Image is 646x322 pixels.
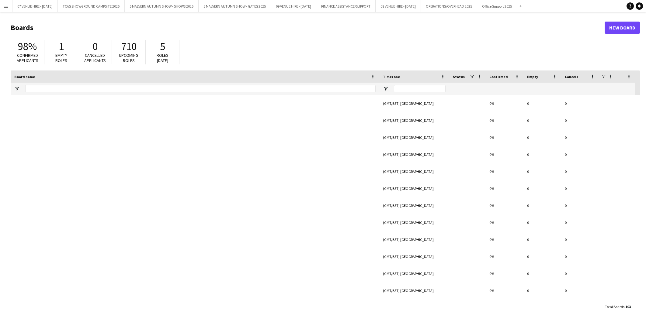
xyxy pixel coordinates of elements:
span: Board name [14,74,35,79]
span: 0 [92,40,98,53]
button: 5 MALVERN AUTUMN SHOW - SHOWS 2025 [125,0,199,12]
span: Confirmed [489,74,508,79]
div: 0 [523,231,561,248]
div: 0% [486,214,523,231]
div: (GMT/BST) [GEOGRAPHIC_DATA] [379,112,449,129]
div: (GMT/BST) [GEOGRAPHIC_DATA] [379,129,449,146]
div: 0 [561,248,599,265]
span: Cancelled applicants [84,53,106,63]
div: (GMT/BST) [GEOGRAPHIC_DATA] [379,248,449,265]
div: 0 [561,112,599,129]
div: 0 [523,265,561,282]
div: 0 [561,299,599,316]
div: : [605,301,631,313]
input: Timezone Filter Input [394,85,446,92]
div: 0 [523,129,561,146]
button: Office Support 2025 [477,0,517,12]
span: 98% [18,40,37,53]
div: 0 [561,265,599,282]
div: 0 [523,197,561,214]
div: 0 [523,95,561,112]
div: 0% [486,265,523,282]
div: 0 [561,197,599,214]
div: 0 [561,231,599,248]
div: 0% [486,197,523,214]
span: Upcoming roles [119,53,138,63]
div: 0 [523,282,561,299]
button: Open Filter Menu [14,86,20,91]
button: FINANCE ASSISTANCE/SUPPORT [316,0,376,12]
div: 0% [486,163,523,180]
span: Total Boards [605,304,624,309]
span: Empty [527,74,538,79]
button: TCAS SHOWGROUND CAMPSITE 2025 [58,0,125,12]
span: Status [453,74,465,79]
div: (GMT/BST) [GEOGRAPHIC_DATA] [379,95,449,112]
button: 07 VENUE HIRE - [DATE] [12,0,58,12]
div: 0% [486,129,523,146]
div: 0% [486,282,523,299]
div: 0% [486,112,523,129]
div: 0 [561,129,599,146]
div: (GMT/BST) [GEOGRAPHIC_DATA] [379,146,449,163]
div: 0 [561,146,599,163]
div: 0 [561,163,599,180]
div: 0% [486,248,523,265]
div: 0 [523,299,561,316]
div: (GMT/BST) [GEOGRAPHIC_DATA] [379,214,449,231]
div: (GMT/BST) [GEOGRAPHIC_DATA] [379,265,449,282]
button: Open Filter Menu [383,86,388,91]
button: 08 VENUE HIRE - [DATE] [376,0,421,12]
div: 0 [523,146,561,163]
div: 0% [486,95,523,112]
div: 0 [523,248,561,265]
span: Roles [DATE] [157,53,168,63]
span: 5 [160,40,165,53]
div: 0 [561,180,599,197]
button: OPERATIONS/OVERHEAD 2025 [421,0,477,12]
div: (GMT/BST) [GEOGRAPHIC_DATA] [379,163,449,180]
span: Confirmed applicants [17,53,38,63]
a: New Board [605,22,640,34]
button: 09 VENUE HIRE - [DATE] [271,0,316,12]
button: 5 MALVERN AUTUMN SHOW - GATES 2025 [199,0,271,12]
div: (GMT/BST) [GEOGRAPHIC_DATA] [379,231,449,248]
div: 0% [486,180,523,197]
div: 0 [523,214,561,231]
div: 0 [561,95,599,112]
span: 1 [59,40,64,53]
div: 0 [561,214,599,231]
span: 103 [625,304,631,309]
span: Empty roles [55,53,67,63]
div: 0% [486,231,523,248]
div: 0 [523,163,561,180]
h1: Boards [11,23,605,32]
input: Board name Filter Input [25,85,376,92]
div: 0% [486,299,523,316]
div: (GMT/BST) [GEOGRAPHIC_DATA] [379,180,449,197]
span: Cancels [565,74,578,79]
div: 0 [561,282,599,299]
span: Timezone [383,74,400,79]
span: 710 [121,40,137,53]
div: 0% [486,146,523,163]
div: 0 [523,112,561,129]
div: (GMT/BST) [GEOGRAPHIC_DATA] [379,282,449,299]
div: (GMT/BST) [GEOGRAPHIC_DATA] [379,299,449,316]
div: (GMT/BST) [GEOGRAPHIC_DATA] [379,197,449,214]
div: 0 [523,180,561,197]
